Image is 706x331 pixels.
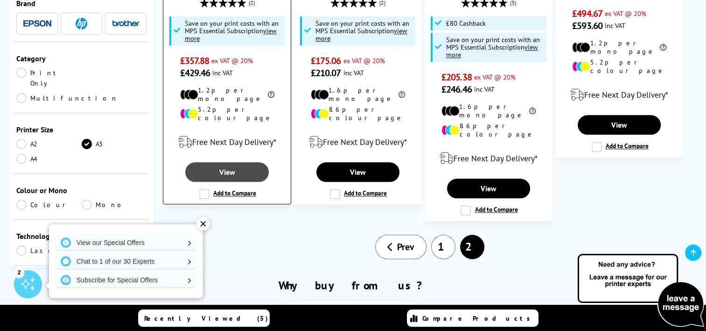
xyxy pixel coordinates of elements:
[16,125,147,134] div: Printer Size
[212,68,233,77] span: inc VAT
[16,231,147,241] div: Technology
[311,67,341,79] span: £210.07
[76,18,87,29] img: HP
[572,7,602,20] span: £494.67
[138,309,270,327] a: Recently Viewed (5)
[16,245,82,256] a: Laser
[560,82,678,108] div: modal_delivery
[592,142,649,152] label: Add to Compare
[572,39,666,56] li: 1.2p per mono page
[299,129,417,155] div: modal_delivery
[343,68,363,77] span: inc VAT
[68,18,96,29] a: HP
[168,129,286,155] div: modal_delivery
[605,21,625,30] span: inc VAT
[23,20,51,27] img: Epson
[572,20,602,32] span: £593.60
[82,200,147,210] a: Mono
[211,56,253,65] span: ex VAT @ 20%
[330,189,387,199] label: Add to Compare
[397,241,414,253] span: Prev
[82,139,147,149] a: A3
[199,189,256,199] label: Add to Compare
[446,20,486,27] span: £80 Cashback
[16,139,82,149] a: A2
[578,115,661,135] a: View
[14,267,24,277] div: 2
[311,55,341,67] span: £175.06
[180,86,274,103] li: 1.2p per mono page
[474,85,495,94] span: inc VAT
[431,235,455,259] a: 1
[16,93,118,103] a: Multifunction
[461,205,517,216] label: Add to Compare
[375,235,426,259] a: Prev
[605,9,646,18] span: ex VAT @ 20%
[16,54,147,63] div: Category
[56,235,196,250] a: View our Special Offers
[315,19,409,43] span: Save on your print costs with an MPS Essential Subscription
[16,200,82,210] a: Colour
[446,35,540,59] span: Save on your print costs with an MPS Essential Subscription
[441,122,536,138] li: 8.6p per colour page
[56,254,196,269] a: Chat to 1 of our 30 Experts
[185,26,277,43] u: view more
[112,18,140,29] a: Brother
[16,186,147,195] div: Colour or Mono
[447,179,530,198] a: View
[185,162,268,182] a: View
[441,71,472,83] span: £205.38
[446,43,538,59] u: view more
[180,67,210,79] span: £429.46
[407,309,538,327] a: Compare Products
[572,58,666,75] li: 5.2p per colour page
[16,68,82,88] a: Print Only
[311,86,405,103] li: 1.6p per mono page
[144,314,268,323] span: Recently Viewed (5)
[430,145,547,172] div: modal_delivery
[343,56,384,65] span: ex VAT @ 20%
[112,20,140,27] img: Brother
[422,314,535,323] span: Compare Products
[185,19,279,43] span: Save on your print costs with an MPS Essential Subscription
[311,105,405,122] li: 8.6p per colour page
[474,72,516,81] span: ex VAT @ 20%
[575,252,706,329] img: Open Live Chat window
[21,278,685,293] h2: Why buy from us?
[441,83,472,95] span: £246.46
[180,55,210,67] span: £357.88
[315,26,407,43] u: view more
[56,273,196,288] a: Subscribe for Special Offers
[180,105,274,122] li: 5.2p per colour page
[316,162,399,182] a: View
[16,154,82,164] a: A4
[441,102,536,119] li: 1.6p per mono page
[196,217,210,230] div: ✕
[23,18,51,29] a: Epson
